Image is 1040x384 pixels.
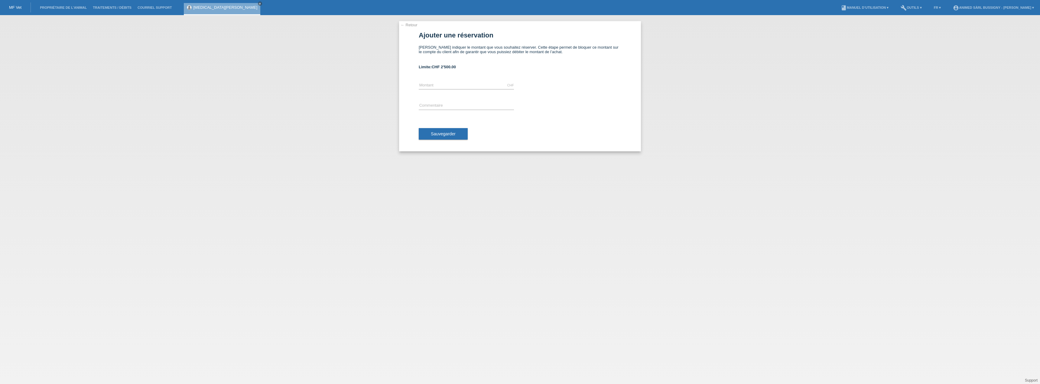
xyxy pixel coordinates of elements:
h1: Ajouter une réservation [419,31,621,39]
i: build [901,5,907,11]
div: [PERSON_NAME] indiquer le montant que vous souhaitez réserver. Cette étape permet de bloquer ce m... [419,45,621,59]
button: Sauvegarder [419,128,468,140]
a: Propriétaire de l’animal [37,6,90,9]
a: Support [1025,378,1038,382]
span: Sauvegarder [431,131,456,136]
a: Traitements / débits [90,6,135,9]
a: bookManuel d’utilisation ▾ [838,6,892,9]
a: close [258,2,262,6]
a: [MEDICAL_DATA][PERSON_NAME] [193,5,257,10]
i: close [258,2,262,5]
i: account_circle [953,5,959,11]
span: CHF 2'500.00 [432,65,456,69]
a: buildOutils ▾ [898,6,925,9]
a: account_circleANIMED Sàrl Bussigny - [PERSON_NAME] ▾ [950,6,1037,9]
a: Courriel Support [135,6,175,9]
a: ← Retour [401,23,418,27]
div: CHF [507,83,514,87]
b: Limite: [419,65,456,69]
a: MF Vet [9,5,21,10]
i: book [841,5,847,11]
a: FR ▾ [931,6,944,9]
